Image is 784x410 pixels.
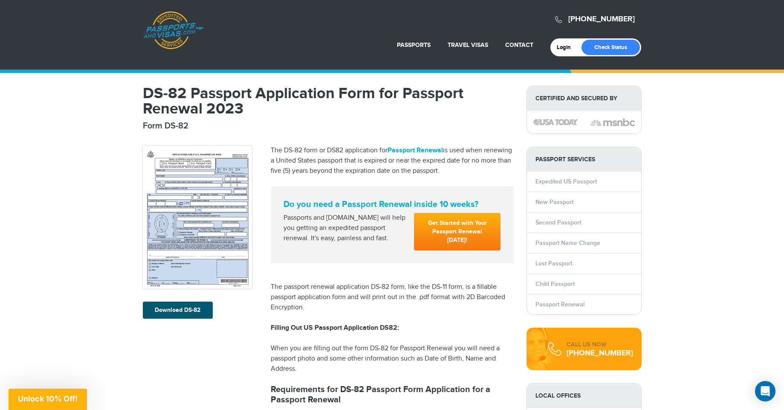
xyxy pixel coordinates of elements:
img: image description [533,119,578,125]
a: Lost Passport [535,260,572,267]
a: New Passport [535,198,573,206]
a: Child Passport [535,280,575,288]
strong: Filling Out US Passport Application DS82: [271,324,399,332]
img: DS-82 [143,146,252,289]
h1: DS-82 Passport Application Form for Passport Renewal 2023 [143,86,514,116]
a: Login [557,44,577,51]
iframe: Customer reviews powered by Trustpilot [271,263,514,272]
strong: Do you need a Passport Renewal inside 10 weeks? [284,199,501,209]
h2: Form DS-82 [143,121,514,131]
p: When you are filling out the form DS-82 for Passport Renewal you will need a passport photo and s... [271,343,514,374]
div: CALL US NOW [567,340,633,349]
a: Passports [397,41,431,49]
div: Open Intercom Messenger [755,381,775,401]
a: Passports & [DOMAIN_NAME] [143,11,204,49]
a: [PHONE_NUMBER] [568,15,635,24]
strong: LOCAL OFFICES [527,384,641,408]
a: Check Status [581,40,640,55]
a: Passport Renewal [535,301,584,308]
a: Download DS-82 [143,302,213,319]
div: Unlock 10% Off! [9,389,87,410]
a: Passport Renewal [388,146,443,154]
a: Expedited US Passport [535,178,597,185]
div: Passports and [DOMAIN_NAME] will help you getting an expedited passport renewal. It's easy, painl... [280,213,411,244]
strong: Requirements for DS-82 Passport Form Application for a Passport Renewal [271,384,490,405]
img: image description [590,117,635,128]
a: Get Started with Your Passport Renewal [DATE]! [414,213,500,250]
p: The passport renewal application DS-82 form, like the DS-11 form, is a fillable passport applicat... [271,282,514,313]
p: The DS-82 form or DS82 application for is used when renewing a United States passport that is exp... [271,145,514,176]
div: [PHONE_NUMBER] [567,349,633,358]
span: Unlock 10% Off! [18,394,78,403]
a: Contact [505,41,533,49]
strong: Certified and Secured by [527,86,641,110]
a: Passport Name Change [535,239,600,247]
a: Second Passport [535,219,581,226]
a: Travel Visas [448,41,488,49]
strong: PASSPORT SERVICES [527,147,641,172]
